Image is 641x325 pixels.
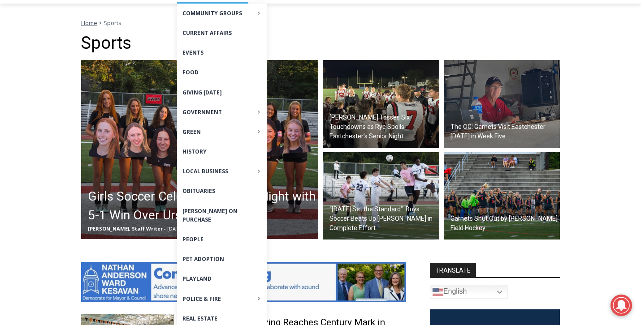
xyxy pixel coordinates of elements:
span: Intern @ [DOMAIN_NAME] [234,89,416,109]
a: English [430,285,507,299]
div: "We would have speakers with experience in local journalism speak to us about their experiences a... [226,0,424,87]
button: Child menu of Government [177,103,267,122]
span: - [164,225,166,232]
a: Food [177,63,267,82]
h2: Girls Soccer Celebrates Senior Night with 5-1 Win Over Ursuline [88,187,316,225]
h2: “[DATE] Set the Standard”: Boys Soccer Beats Up [PERSON_NAME] in Complete Effort [329,205,437,233]
a: History [177,142,267,161]
a: The OG: Garnets Visit Eastchester [DATE] in Week Five [444,60,560,148]
a: Pet Adoption [177,249,267,269]
h2: [PERSON_NAME] Tosses Six Touchdowns as Rye Spoils Eastchester’s Senior Night [329,113,437,141]
nav: Breadcrumbs [81,18,560,27]
button: Child menu of Community Groups [177,4,267,23]
a: Events [177,43,267,62]
img: (PHOTO: Rye Boys Soccer's Eddie Kehoe (#9 pink) goes up for a header against Pelham on October 8,... [323,152,439,240]
img: (PHOTO" Steve “The OG” Feeney in the press box at Rye High School's Nugent Stadium, 2022.) [444,60,560,148]
h2: The OG: Garnets Visit Eastchester [DATE] in Week Five [450,122,558,141]
a: Garnets Shut Out by [PERSON_NAME] Field Hockey [444,152,560,240]
a: Playland [177,269,267,288]
a: Current Affairs [177,23,267,43]
button: Child menu of Local Business [177,162,267,181]
span: > [99,19,102,27]
a: [PERSON_NAME] on Purchase [177,201,267,229]
button: Child menu of Police & Fire [177,289,267,308]
a: Girls Soccer Celebrates Senior Night with 5-1 Win Over Ursuline [PERSON_NAME], Staff Writer - [DATE] [81,60,318,239]
a: Obituaries [177,181,267,201]
h1: Sports [81,33,560,54]
a: People [177,230,267,249]
img: (PHOTO: The Rye Field Hockey team celebrating on September 16, 2025. Credit: Maureen Tsuchida.) [444,152,560,240]
a: Intern @ [DOMAIN_NAME] [216,87,434,111]
a: “[DATE] Set the Standard”: Boys Soccer Beats Up [PERSON_NAME] in Complete Effort [323,152,439,240]
button: Child menu of Green [177,122,267,141]
img: (PHOTO: The 2025 Rye Girls Soccer seniors. L to R: Parker Calhoun, Claire Curran, Alessia MacKinn... [81,60,318,239]
img: en [433,287,443,297]
a: Home [81,19,97,27]
a: [PERSON_NAME] Tosses Six Touchdowns as Rye Spoils Eastchester’s Senior Night [323,60,439,148]
h2: Garnets Shut Out by [PERSON_NAME] Field Hockey [450,214,558,233]
a: Giving [DATE] [177,83,267,102]
strong: TRANSLATE [430,263,476,277]
span: [DATE] [167,225,183,232]
span: [PERSON_NAME], Staff Writer [88,225,163,232]
span: Sports [104,19,121,27]
img: (PHOTO: The Rye Football team after their 48-23 Week Five win on October 10, 2025. Contributed.) [323,60,439,148]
